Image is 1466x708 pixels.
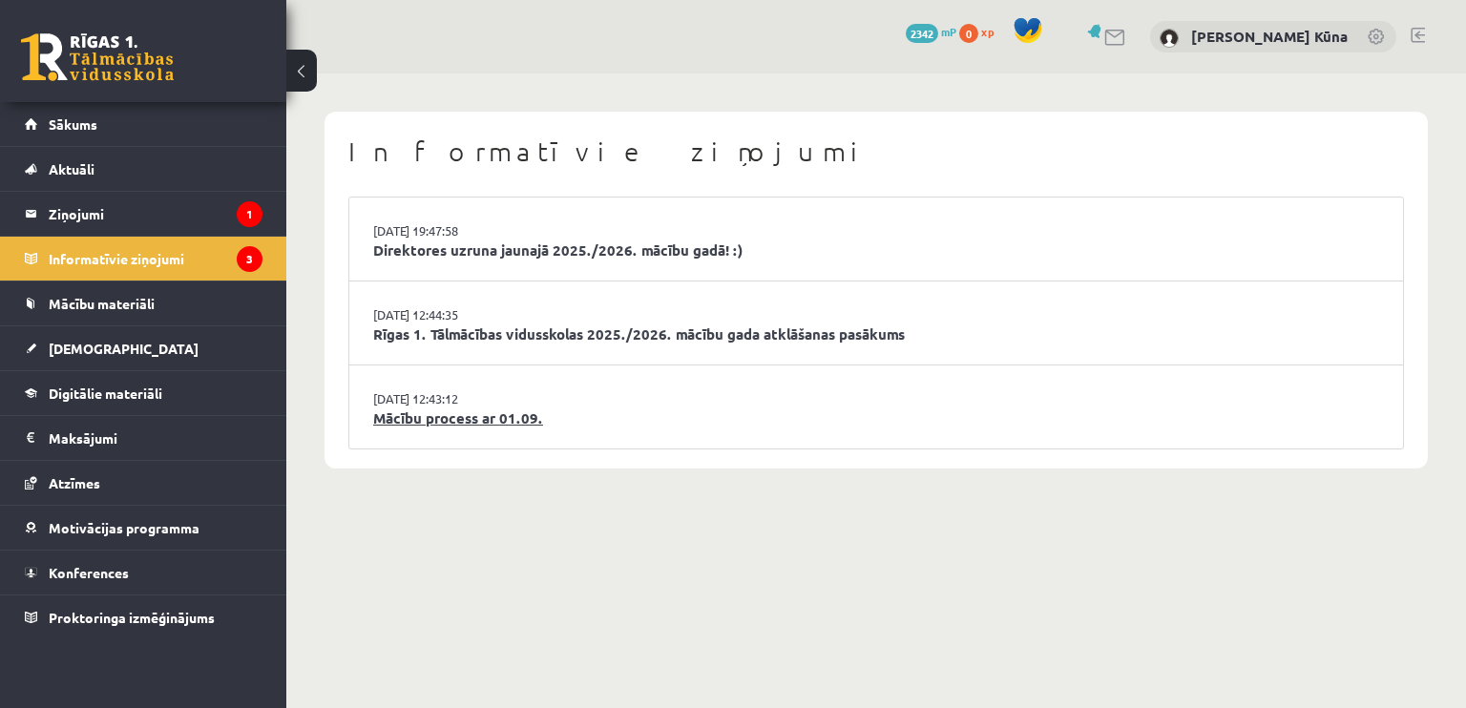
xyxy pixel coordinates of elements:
span: Digitālie materiāli [49,385,162,402]
span: Konferences [49,564,129,581]
a: 0 xp [959,24,1003,39]
a: [DATE] 19:47:58 [373,221,516,240]
legend: Informatīvie ziņojumi [49,237,262,281]
a: Konferences [25,551,262,594]
a: Mācību materiāli [25,281,262,325]
a: [PERSON_NAME] Kūna [1191,27,1348,46]
a: Rīgas 1. Tālmācības vidusskolas 2025./2026. mācību gada atklāšanas pasākums [373,323,1379,345]
a: Mācību process ar 01.09. [373,407,1379,429]
span: [DEMOGRAPHIC_DATA] [49,340,199,357]
legend: Ziņojumi [49,192,262,236]
i: 1 [237,201,262,227]
span: Mācību materiāli [49,295,155,312]
a: Maksājumi [25,416,262,460]
a: [DATE] 12:43:12 [373,389,516,408]
legend: Maksājumi [49,416,262,460]
span: Proktoringa izmēģinājums [49,609,215,626]
a: Atzīmes [25,461,262,505]
a: Digitālie materiāli [25,371,262,415]
span: Motivācijas programma [49,519,199,536]
a: Ziņojumi1 [25,192,262,236]
a: Aktuāli [25,147,262,191]
img: Anna Konstance Kūna [1160,29,1179,48]
h1: Informatīvie ziņojumi [348,135,1404,168]
a: Motivācijas programma [25,506,262,550]
a: Sākums [25,102,262,146]
a: Informatīvie ziņojumi3 [25,237,262,281]
i: 3 [237,246,262,272]
span: Atzīmes [49,474,100,491]
span: xp [981,24,994,39]
span: Sākums [49,115,97,133]
a: Proktoringa izmēģinājums [25,595,262,639]
span: Aktuāli [49,160,94,177]
span: mP [941,24,956,39]
a: Direktores uzruna jaunajā 2025./2026. mācību gadā! :) [373,239,1379,261]
a: Rīgas 1. Tālmācības vidusskola [21,33,174,81]
span: 2342 [906,24,938,43]
span: 0 [959,24,978,43]
a: 2342 mP [906,24,956,39]
a: [DATE] 12:44:35 [373,305,516,324]
a: [DEMOGRAPHIC_DATA] [25,326,262,370]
